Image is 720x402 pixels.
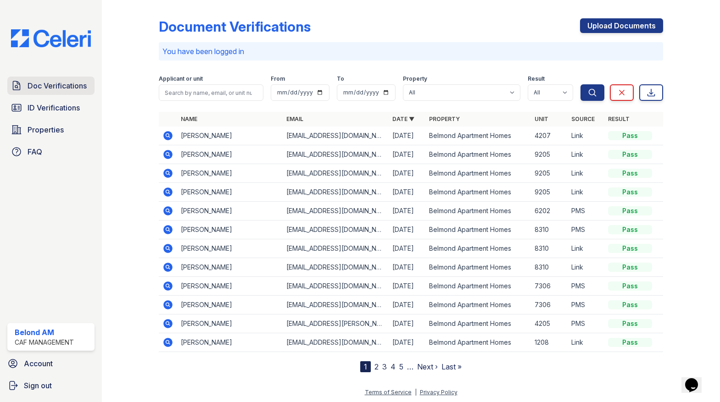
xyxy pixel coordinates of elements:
[177,127,283,145] td: [PERSON_NAME]
[425,277,531,296] td: Belmond Apartment Homes
[608,263,652,272] div: Pass
[571,116,595,122] a: Source
[425,220,531,239] td: Belmond Apartment Homes
[360,361,371,372] div: 1
[425,296,531,314] td: Belmond Apartment Homes
[177,333,283,352] td: [PERSON_NAME]
[28,102,80,113] span: ID Verifications
[407,361,413,372] span: …
[528,75,545,83] label: Result
[24,358,53,369] span: Account
[177,239,283,258] td: [PERSON_NAME]
[283,220,389,239] td: [EMAIL_ADDRESS][DOMAIN_NAME]
[531,164,568,183] td: 9205
[425,239,531,258] td: Belmond Apartment Homes
[531,145,568,164] td: 9205
[531,220,568,239] td: 8310
[608,338,652,347] div: Pass
[425,314,531,333] td: Belmond Apartment Homes
[531,258,568,277] td: 8310
[681,365,711,393] iframe: chat widget
[382,362,387,371] a: 3
[389,277,425,296] td: [DATE]
[425,164,531,183] td: Belmond Apartment Homes
[24,380,52,391] span: Sign out
[4,354,98,373] a: Account
[441,362,462,371] a: Last »
[389,220,425,239] td: [DATE]
[608,116,630,122] a: Result
[568,277,604,296] td: PMS
[425,202,531,220] td: Belmond Apartment Homes
[417,362,438,371] a: Next ›
[159,84,264,101] input: Search by name, email, or unit number
[15,338,74,347] div: CAF Management
[403,75,427,83] label: Property
[391,362,396,371] a: 4
[283,258,389,277] td: [EMAIL_ADDRESS][DOMAIN_NAME]
[389,183,425,202] td: [DATE]
[283,164,389,183] td: [EMAIL_ADDRESS][DOMAIN_NAME]
[177,202,283,220] td: [PERSON_NAME]
[568,296,604,314] td: PMS
[429,116,460,122] a: Property
[283,333,389,352] td: [EMAIL_ADDRESS][DOMAIN_NAME]
[177,296,283,314] td: [PERSON_NAME]
[389,314,425,333] td: [DATE]
[568,220,604,239] td: PMS
[425,127,531,145] td: Belmond Apartment Homes
[28,80,87,91] span: Doc Verifications
[425,333,531,352] td: Belmond Apartment Homes
[286,116,303,122] a: Email
[568,314,604,333] td: PMS
[283,202,389,220] td: [EMAIL_ADDRESS][DOMAIN_NAME]
[283,239,389,258] td: [EMAIL_ADDRESS][DOMAIN_NAME]
[177,183,283,202] td: [PERSON_NAME]
[4,376,98,395] a: Sign out
[271,75,285,83] label: From
[568,333,604,352] td: Link
[580,18,663,33] a: Upload Documents
[608,244,652,253] div: Pass
[608,319,652,328] div: Pass
[283,296,389,314] td: [EMAIL_ADDRESS][DOMAIN_NAME]
[392,116,414,122] a: Date ▼
[374,362,379,371] a: 2
[531,314,568,333] td: 4205
[15,327,74,338] div: Belond AM
[568,258,604,277] td: Link
[177,258,283,277] td: [PERSON_NAME]
[420,389,458,396] a: Privacy Policy
[535,116,548,122] a: Unit
[389,258,425,277] td: [DATE]
[531,277,568,296] td: 7306
[608,281,652,291] div: Pass
[389,164,425,183] td: [DATE]
[531,183,568,202] td: 9205
[568,202,604,220] td: PMS
[389,145,425,164] td: [DATE]
[177,277,283,296] td: [PERSON_NAME]
[531,296,568,314] td: 7306
[568,183,604,202] td: Link
[177,220,283,239] td: [PERSON_NAME]
[283,183,389,202] td: [EMAIL_ADDRESS][DOMAIN_NAME]
[425,145,531,164] td: Belmond Apartment Homes
[568,127,604,145] td: Link
[531,127,568,145] td: 4207
[608,187,652,197] div: Pass
[608,131,652,140] div: Pass
[162,46,660,57] p: You have been logged in
[4,29,98,47] img: CE_Logo_Blue-a8612792a0a2168367f1c8372b55b34899dd931a85d93a1a3d3e32e68fde9ad4.png
[7,99,95,117] a: ID Verifications
[568,164,604,183] td: Link
[608,169,652,178] div: Pass
[283,127,389,145] td: [EMAIL_ADDRESS][DOMAIN_NAME]
[28,124,64,135] span: Properties
[608,225,652,234] div: Pass
[389,239,425,258] td: [DATE]
[389,202,425,220] td: [DATE]
[337,75,344,83] label: To
[389,127,425,145] td: [DATE]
